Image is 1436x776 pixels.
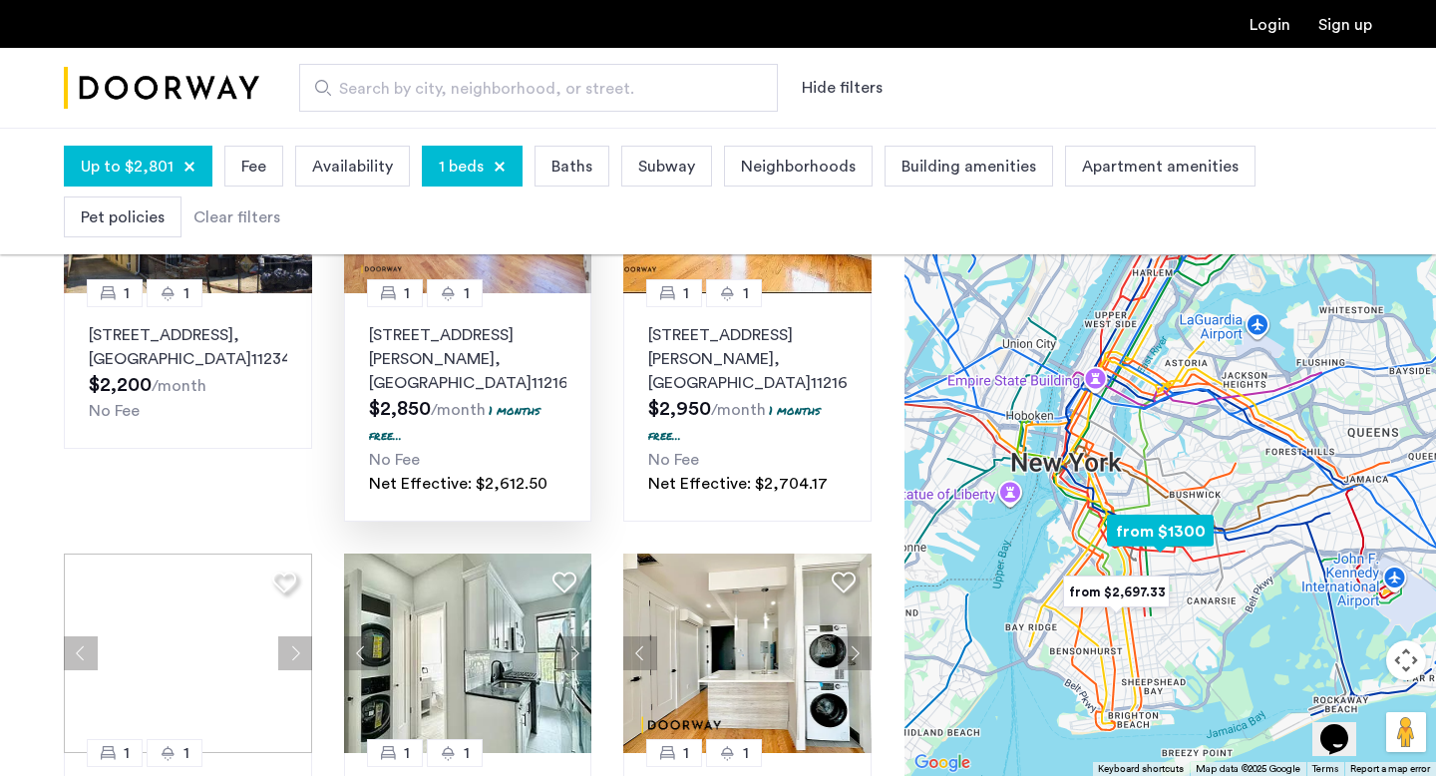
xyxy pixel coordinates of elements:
button: Show or hide filters [802,76,883,100]
button: Previous apartment [64,636,98,670]
span: Net Effective: $2,704.17 [648,476,828,492]
span: Baths [551,155,592,179]
span: 1 [404,281,410,305]
a: Login [1250,17,1290,33]
sub: /month [431,402,486,418]
span: Pet policies [81,205,165,229]
img: 2014_638590860018821391.jpeg [344,554,592,753]
div: from $1300 [1099,509,1222,554]
a: Registration [1318,17,1372,33]
span: 1 [183,281,189,305]
button: Previous apartment [623,636,657,670]
span: 1 [124,281,130,305]
sub: /month [711,402,766,418]
span: 1 beds [439,155,484,179]
a: 11[STREET_ADDRESS][PERSON_NAME], [GEOGRAPHIC_DATA]112161 months free...No FeeNet Effective: $2,61... [344,293,592,522]
img: 0560f859-1e4f-4f09-9498-44dfcbb59550_638898359804083245.png [623,554,872,753]
span: $2,950 [648,399,711,419]
span: Net Effective: $2,612.50 [369,476,547,492]
a: 11[STREET_ADDRESS][PERSON_NAME], [GEOGRAPHIC_DATA]112161 months free...No FeeNet Effective: $2,70... [623,293,872,522]
span: 1 [683,741,689,765]
iframe: chat widget [1312,696,1376,756]
span: Apartment amenities [1082,155,1239,179]
span: $2,200 [89,375,152,395]
span: $2,850 [369,399,431,419]
p: [STREET_ADDRESS][PERSON_NAME] 11216 [648,323,847,395]
span: 1 [464,281,470,305]
span: Building amenities [901,155,1036,179]
div: Clear filters [193,205,280,229]
span: 1 [464,741,470,765]
img: Google [909,750,975,776]
span: Subway [638,155,695,179]
img: logo [64,51,259,126]
div: from $2,697.33 [1055,570,1178,614]
span: 1 [743,281,749,305]
span: Availability [312,155,393,179]
p: [STREET_ADDRESS][PERSON_NAME] 11216 [369,323,567,395]
button: Map camera controls [1386,640,1426,680]
span: Neighborhoods [741,155,856,179]
a: Terms (opens in new tab) [1312,762,1338,776]
span: No Fee [369,452,420,468]
button: Drag Pegman onto the map to open Street View [1386,712,1426,752]
a: 11[STREET_ADDRESS], [GEOGRAPHIC_DATA]11234No Fee [64,293,312,449]
a: Report a map error [1350,762,1430,776]
span: 1 [124,741,130,765]
sub: /month [152,378,206,394]
span: 1 [743,741,749,765]
span: No Fee [648,452,699,468]
span: Fee [241,155,266,179]
span: 1 [404,741,410,765]
span: 1 [183,741,189,765]
p: 1 months free... [369,402,540,444]
a: Cazamio Logo [64,51,259,126]
button: Keyboard shortcuts [1098,762,1184,776]
span: 1 [683,281,689,305]
button: Next apartment [557,636,591,670]
span: No Fee [89,403,140,419]
span: Up to $2,801 [81,155,174,179]
button: Previous apartment [344,636,378,670]
button: Next apartment [838,636,872,670]
input: Apartment Search [299,64,778,112]
button: Next apartment [278,636,312,670]
a: Open this area in Google Maps (opens a new window) [909,750,975,776]
p: [STREET_ADDRESS] 11234 [89,323,287,371]
span: Search by city, neighborhood, or street. [339,77,722,101]
span: Map data ©2025 Google [1196,764,1300,774]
